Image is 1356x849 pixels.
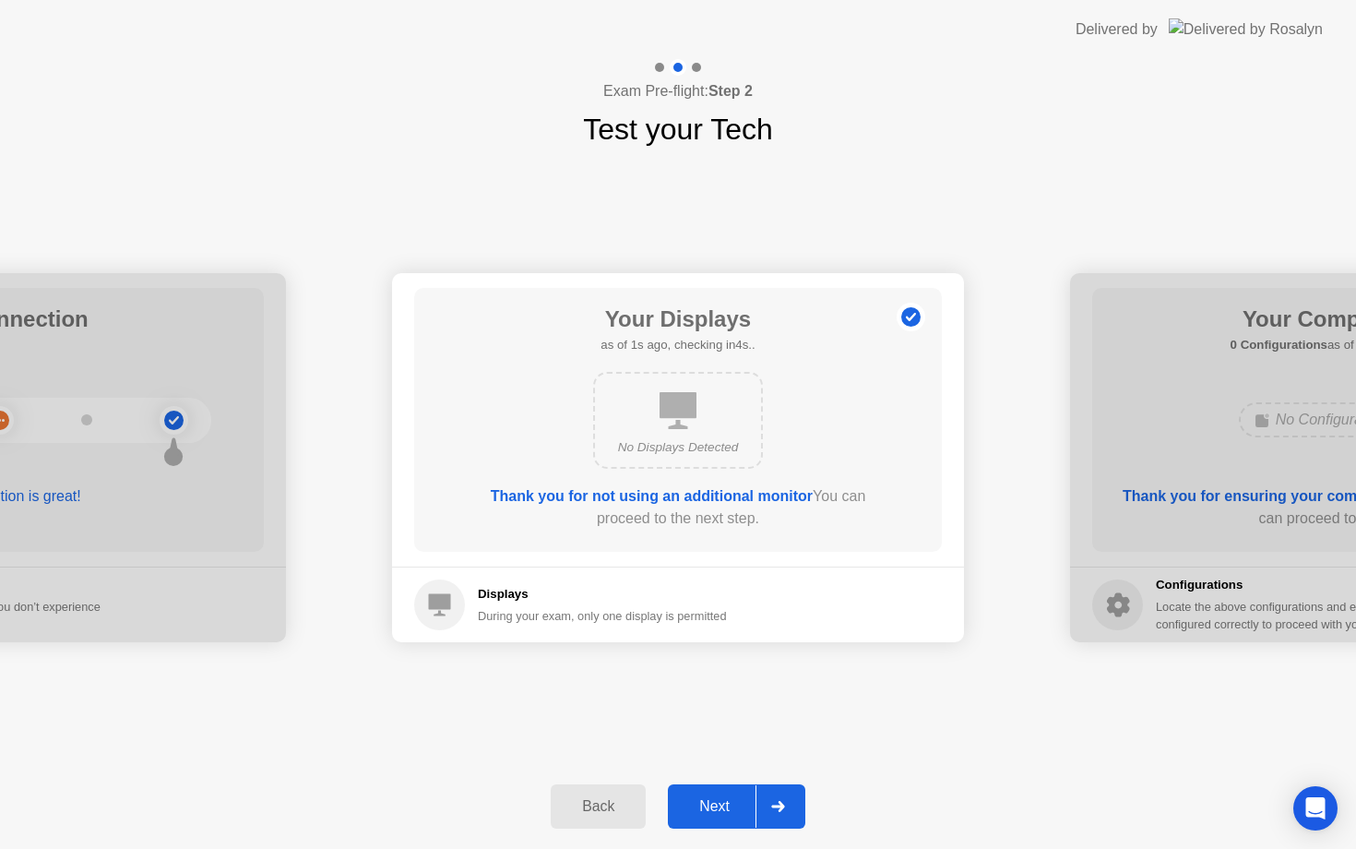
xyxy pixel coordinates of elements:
[556,798,640,815] div: Back
[601,336,755,354] h5: as of 1s ago, checking in4s..
[610,438,746,457] div: No Displays Detected
[583,107,773,151] h1: Test your Tech
[467,485,889,530] div: You can proceed to the next step.
[478,607,727,625] div: During your exam, only one display is permitted
[668,784,805,829] button: Next
[1293,786,1338,831] div: Open Intercom Messenger
[478,585,727,604] h5: Displays
[603,80,753,102] h4: Exam Pre-flight:
[551,784,646,829] button: Back
[1076,18,1158,41] div: Delivered by
[708,83,753,99] b: Step 2
[601,303,755,336] h1: Your Displays
[1169,18,1323,40] img: Delivered by Rosalyn
[491,488,813,504] b: Thank you for not using an additional monitor
[673,798,755,815] div: Next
